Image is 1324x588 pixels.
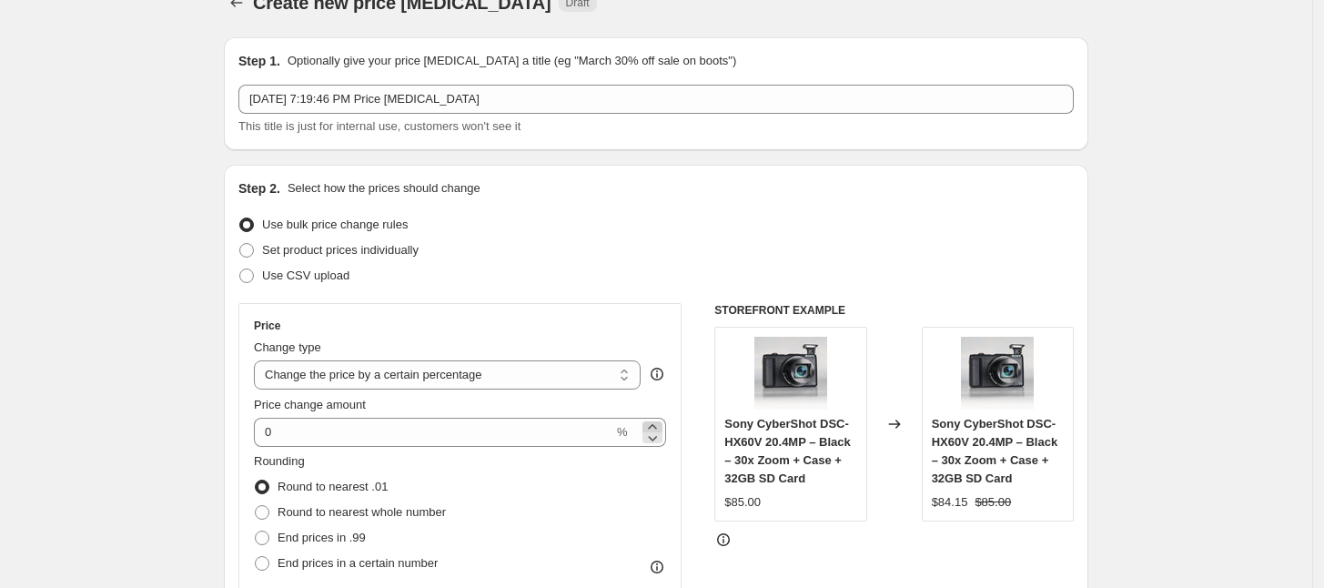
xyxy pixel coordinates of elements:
span: Sony CyberShot DSC-HX60V 20.4MP – Black – 30x Zoom + Case + 32GB SD Card [724,417,851,485]
span: End prices in .99 [278,531,366,544]
span: End prices in a certain number [278,556,438,570]
span: Round to nearest .01 [278,480,388,493]
div: help [648,365,666,383]
img: pic_80x.jpg [961,337,1034,410]
span: This title is just for internal use, customers won't see it [238,119,521,133]
h2: Step 1. [238,52,280,70]
strike: $85.00 [975,493,1011,512]
span: Sony CyberShot DSC-HX60V 20.4MP – Black – 30x Zoom + Case + 32GB SD Card [932,417,1058,485]
span: Round to nearest whole number [278,505,446,519]
span: Set product prices individually [262,243,419,257]
p: Select how the prices should change [288,179,480,198]
input: 30% off holiday sale [238,85,1074,114]
p: Optionally give your price [MEDICAL_DATA] a title (eg "March 30% off sale on boots") [288,52,736,70]
h6: STOREFRONT EXAMPLE [714,303,1074,318]
img: pic_80x.jpg [754,337,827,410]
span: Price change amount [254,398,366,411]
span: Rounding [254,454,305,468]
h2: Step 2. [238,179,280,198]
span: Change type [254,340,321,354]
span: Use bulk price change rules [262,218,408,231]
div: $85.00 [724,493,761,512]
input: -15 [254,418,613,447]
div: $84.15 [932,493,968,512]
span: % [617,425,628,439]
h3: Price [254,319,280,333]
span: Use CSV upload [262,269,349,282]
